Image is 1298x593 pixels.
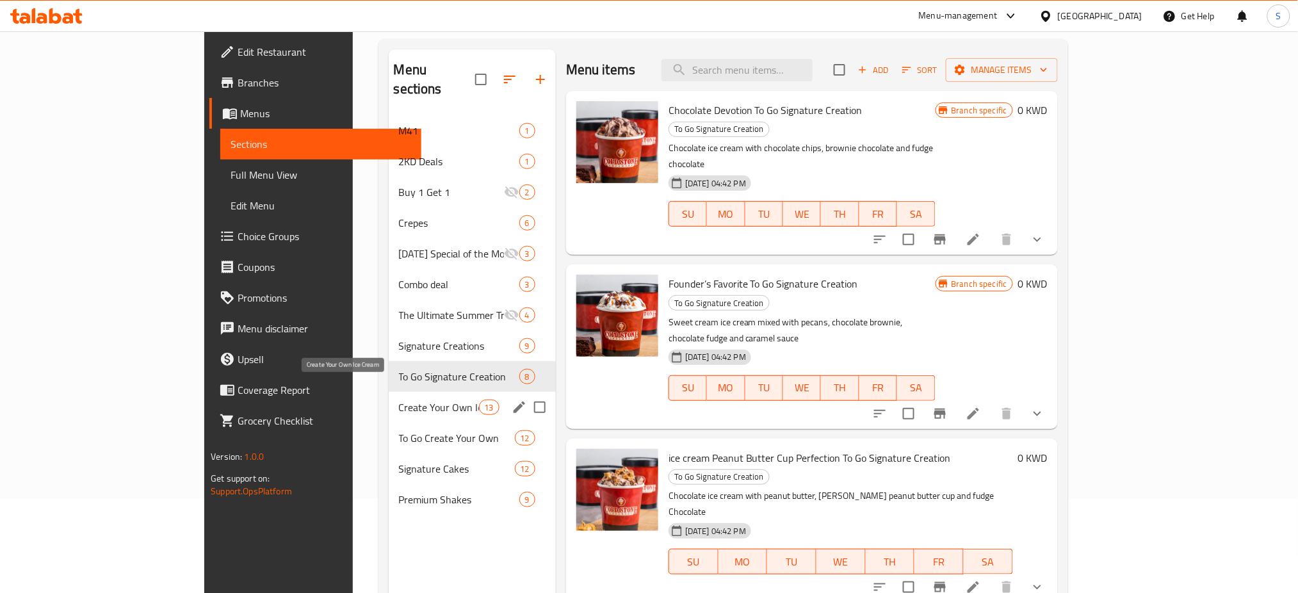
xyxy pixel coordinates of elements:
svg: Inactive section [504,307,519,323]
img: Chocolate Devotion To Go Signature Creation [576,101,658,183]
button: MO [707,201,745,227]
span: TU [750,205,778,223]
a: Branches [209,67,421,98]
span: To Go Signature Creation [399,369,519,384]
span: Branch specific [946,104,1012,117]
button: SU [669,201,707,227]
button: WE [816,549,866,574]
span: Coverage Report [238,382,411,398]
span: 8 [520,371,535,383]
div: 2KD Deals1 [389,146,556,177]
span: Menu disclaimer [238,321,411,336]
div: [GEOGRAPHIC_DATA] [1058,9,1142,23]
div: Signature Cakes [399,461,515,476]
span: 4 [520,309,535,321]
span: SA [902,205,930,223]
span: 6 [520,217,535,229]
span: Sort [902,63,937,77]
span: Manage items [956,62,1048,78]
button: Manage items [946,58,1058,82]
span: 12 [515,463,535,475]
span: 12 [515,432,535,444]
span: Full Menu View [231,167,411,183]
span: Select section [826,56,853,83]
button: TH [821,375,859,401]
h2: Menu items [566,60,636,79]
span: 9 [520,494,535,506]
span: S [1276,9,1281,23]
button: edit [510,398,529,417]
span: FR [864,205,892,223]
span: Get support on: [211,470,270,487]
span: MO [712,205,740,223]
span: Select to update [895,226,922,253]
div: items [519,307,535,323]
svg: Inactive section [504,246,519,261]
div: M41 [399,123,519,138]
button: TU [745,201,783,227]
div: To Go Create Your Own [399,430,515,446]
div: Ramadan Special of the Month [399,246,504,261]
span: 2KD Deals [399,154,519,169]
span: Add [856,63,891,77]
button: TH [866,549,915,574]
div: Signature Creations [399,338,519,353]
span: SU [674,553,713,571]
button: Branch-specific-item [925,398,955,429]
h2: Menu sections [394,60,475,99]
button: Add section [525,64,556,95]
span: Promotions [238,290,411,305]
span: 3 [520,279,535,291]
a: Coupons [209,252,421,282]
div: The Ultimate Summer Treats [399,307,504,323]
span: Upsell [238,352,411,367]
span: Combo deal [399,277,519,292]
a: Full Menu View [220,159,421,190]
button: TH [821,201,859,227]
span: 3 [520,248,535,260]
span: Create Your Own Ice Cream [399,400,479,415]
span: SU [674,378,702,397]
span: TH [826,205,854,223]
span: Coupons [238,259,411,275]
span: Chocolate Devotion To Go Signature Creation [669,101,863,120]
a: Support.OpsPlatform [211,483,292,500]
button: TU [745,375,783,401]
span: To Go Signature Creation [669,122,769,136]
span: Select all sections [467,66,494,93]
div: Combo deal3 [389,269,556,300]
div: To Go Signature Creation [669,295,770,311]
div: items [519,184,535,200]
span: Select to update [895,400,922,427]
button: delete [991,224,1022,255]
p: Sweet cream ice cream mixed with pecans, chocolate brownie, chocolate fudge and caramel sauce [669,314,936,346]
div: M411 [389,115,556,146]
button: FR [859,201,897,227]
a: Sections [220,129,421,159]
button: WE [783,375,821,401]
button: TU [767,549,816,574]
button: delete [991,398,1022,429]
a: Upsell [209,344,421,375]
div: items [515,430,535,446]
span: 9 [520,340,535,352]
span: 2 [520,186,535,199]
span: 1 [520,156,535,168]
div: [DATE] Special of the Month3 [389,238,556,269]
span: Premium Shakes [399,492,519,507]
span: [DATE] 04:42 PM [680,351,751,363]
button: SU [669,375,707,401]
nav: Menu sections [389,110,556,520]
div: Menu-management [919,8,998,24]
div: Crepes6 [389,207,556,238]
div: Buy 1 Get 12 [389,177,556,207]
a: Edit Restaurant [209,37,421,67]
p: Chocolate ice cream with chocolate chips, brownie chocolate and fudge chocolate [669,140,936,172]
span: Crepes [399,215,519,231]
div: items [519,338,535,353]
div: To Go Create Your Own12 [389,423,556,453]
p: Chocolate ice cream with peanut butter, [PERSON_NAME] peanut butter cup and fudge Chocolate [669,488,1013,520]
